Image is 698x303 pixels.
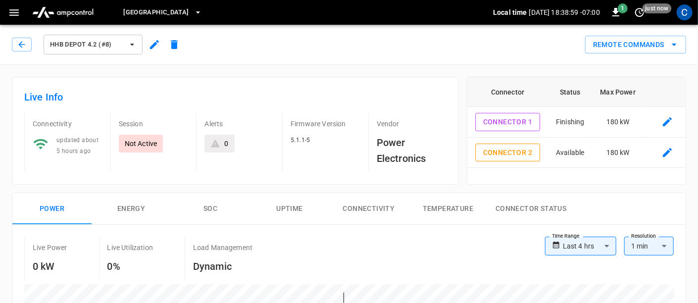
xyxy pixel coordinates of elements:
div: Last 4 hrs [563,237,616,255]
td: 180 kW [592,107,643,138]
button: Connectivity [329,193,408,225]
td: 180 kW [592,138,643,168]
table: connector table [467,77,691,168]
span: 1 [618,3,628,13]
th: Max Power [592,77,643,107]
span: HHB Depot 4.2 (#8) [50,39,123,50]
button: set refresh interval [632,4,648,20]
span: 5.1.1-5 [291,137,310,144]
h6: Dynamic [193,258,252,274]
th: Status [548,77,592,107]
span: [GEOGRAPHIC_DATA] [123,7,189,18]
p: Firmware Version [291,119,360,129]
p: Vendor [377,119,447,129]
button: Connector 2 [475,144,540,162]
button: Power [12,193,92,225]
button: Connector 1 [475,113,540,131]
p: Not Active [125,139,157,149]
button: Uptime [250,193,329,225]
h6: Live Info [24,89,447,105]
button: Energy [92,193,171,225]
h6: 0 kW [33,258,67,274]
td: Available [548,138,592,168]
button: [GEOGRAPHIC_DATA] [119,3,205,22]
span: just now [643,3,672,13]
th: Connector [467,77,548,107]
td: Finishing [548,107,592,138]
h6: 0% [107,258,153,274]
p: [DATE] 18:38:59 -07:00 [529,7,600,17]
h6: Power Electronics [377,135,447,166]
p: Live Utilization [107,243,153,252]
p: Live Power [33,243,67,252]
button: Connector Status [488,193,574,225]
div: remote commands options [585,36,686,54]
p: Session [119,119,189,129]
p: Connectivity [33,119,102,129]
button: Remote Commands [585,36,686,54]
button: Temperature [408,193,488,225]
img: ampcontrol.io logo [28,3,98,22]
button: SOC [171,193,250,225]
button: HHB Depot 4.2 (#8) [44,35,143,54]
label: Resolution [631,232,656,240]
label: Time Range [552,232,580,240]
p: Local time [493,7,527,17]
p: Alerts [204,119,274,129]
div: profile-icon [677,4,693,20]
span: updated about 5 hours ago [56,137,99,154]
div: 1 min [624,237,674,255]
p: Load Management [193,243,252,252]
div: 0 [224,139,228,149]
